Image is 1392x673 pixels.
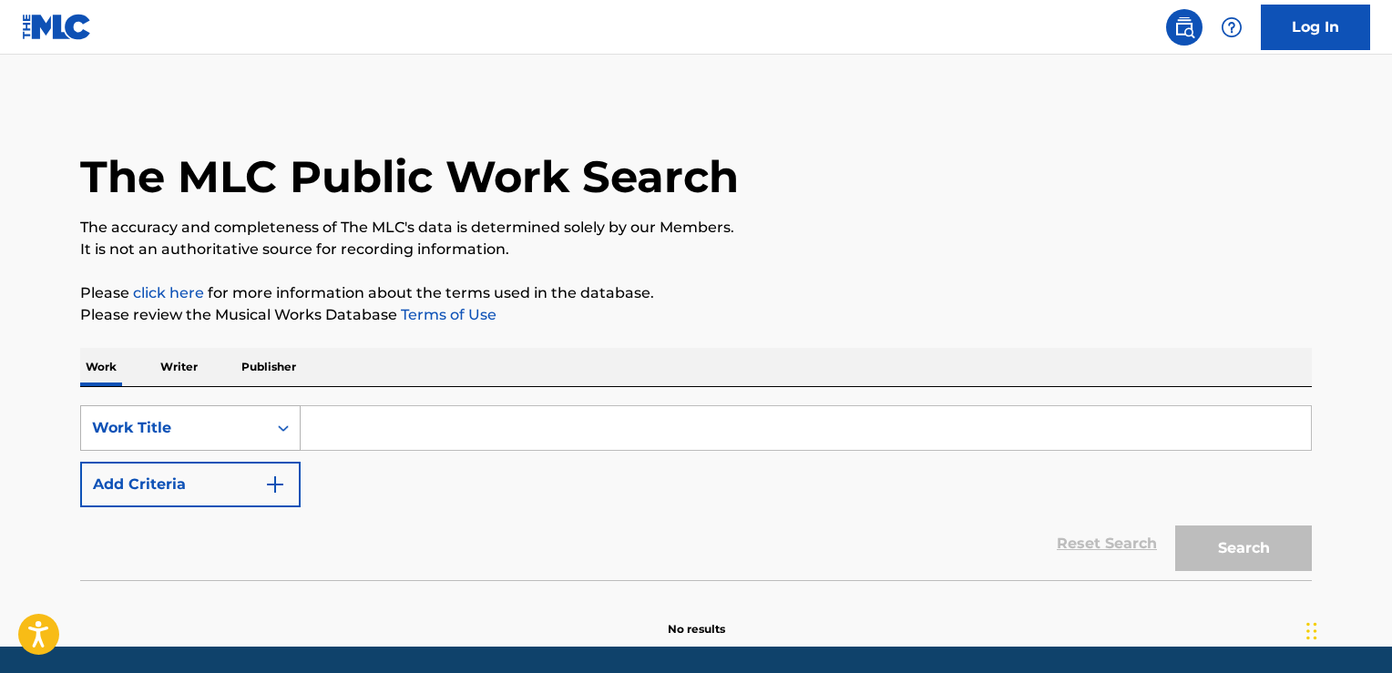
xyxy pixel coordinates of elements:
h1: The MLC Public Work Search [80,149,739,204]
img: help [1221,16,1243,38]
p: Please review the Musical Works Database [80,304,1312,326]
p: Writer [155,348,203,386]
p: Please for more information about the terms used in the database. [80,282,1312,304]
button: Add Criteria [80,462,301,507]
img: 9d2ae6d4665cec9f34b9.svg [264,474,286,495]
a: click here [133,284,204,301]
div: Drag [1306,604,1317,658]
div: Work Title [92,417,256,439]
img: search [1173,16,1195,38]
a: Log In [1261,5,1370,50]
p: Work [80,348,122,386]
a: Public Search [1166,9,1203,46]
iframe: Chat Widget [1301,586,1392,673]
p: No results [668,599,725,637]
p: The accuracy and completeness of The MLC's data is determined solely by our Members. [80,217,1312,239]
form: Search Form [80,405,1312,580]
p: It is not an authoritative source for recording information. [80,239,1312,260]
img: MLC Logo [22,14,92,40]
div: Help [1213,9,1250,46]
p: Publisher [236,348,302,386]
a: Terms of Use [397,306,496,323]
